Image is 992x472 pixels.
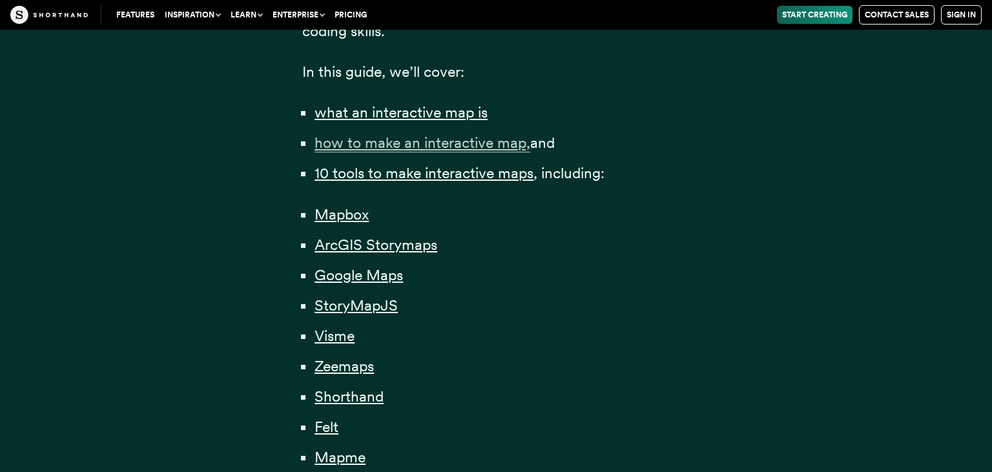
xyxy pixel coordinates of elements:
a: Shorthand [315,387,384,405]
button: Enterprise [267,6,329,24]
a: ArcGIS Storymaps [315,236,437,254]
a: what an interactive map is [315,103,488,121]
a: how to make an interactive map, [315,134,530,152]
a: Visme [315,327,355,345]
a: 10 tools to make interactive maps [315,164,533,182]
a: Mapme [315,448,366,466]
a: Sign in [941,5,982,25]
button: Learn [225,6,267,24]
a: Felt [315,418,338,436]
a: Features [111,6,160,24]
a: Google Maps [315,266,403,284]
span: and [530,134,555,152]
img: The Craft [10,6,88,24]
a: Pricing [329,6,372,24]
span: In this guide, we’ll cover: [302,63,464,81]
a: Start Creating [777,6,852,24]
a: Mapbox [315,205,369,223]
a: Zeemaps [315,357,374,375]
button: Inspiration [160,6,225,24]
a: Contact Sales [859,5,935,25]
span: , including: [533,164,604,182]
a: StoryMapJS [315,296,398,314]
